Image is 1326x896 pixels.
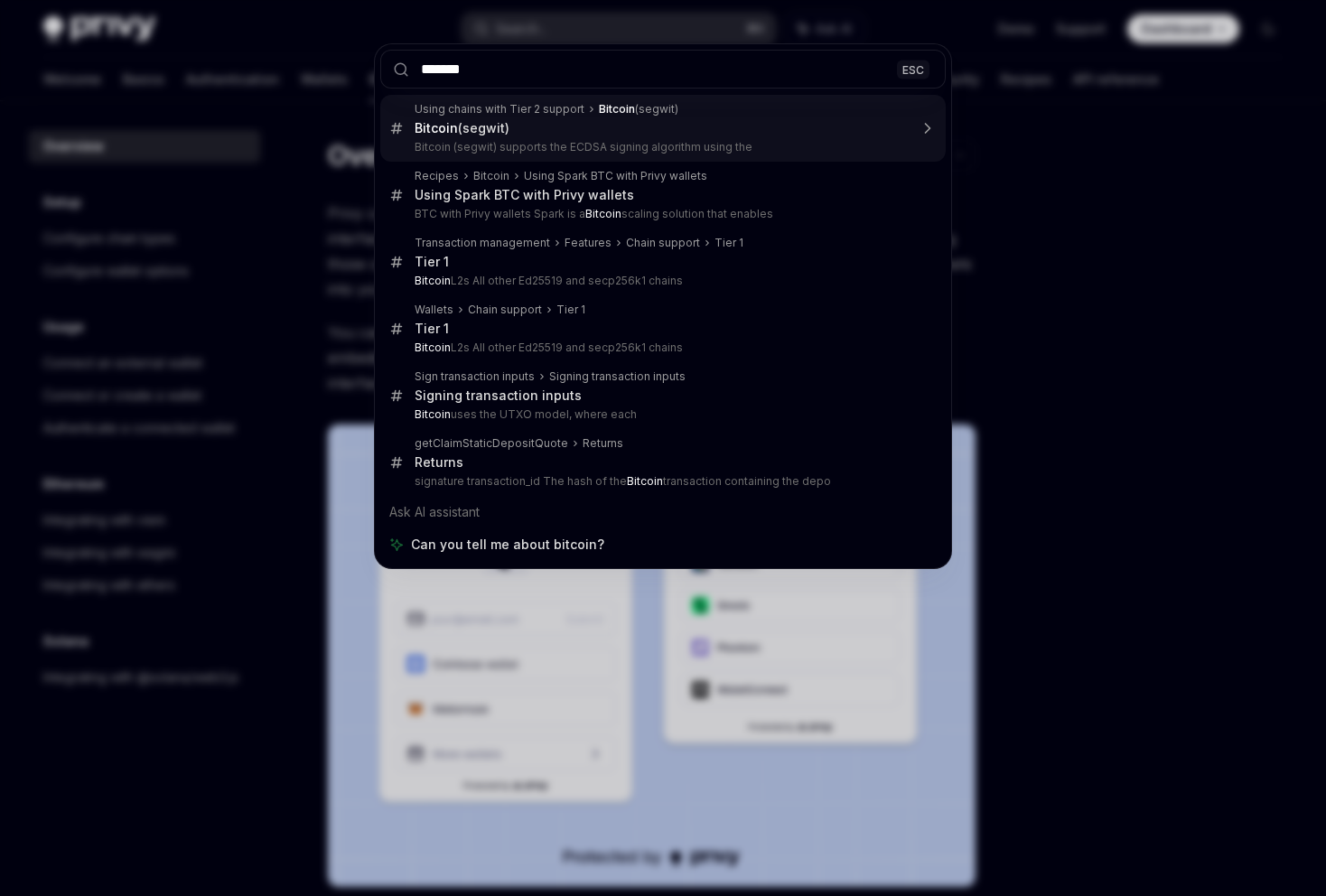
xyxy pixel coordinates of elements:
b: Bitcoin [599,102,635,116]
div: Returns [583,436,623,451]
b: Bitcoin [415,341,451,354]
div: (segwit) [415,120,509,136]
div: Transaction management [415,236,550,250]
b: Bitcoin [415,120,458,135]
div: Ask AI assistant [380,496,946,528]
p: BTC with Privy wallets Spark is a scaling solution that enables [415,207,908,221]
div: Sign transaction inputs [415,369,535,384]
b: Bitcoin [585,207,621,220]
div: Using chains with Tier 2 support [415,102,584,117]
b: Bitcoin [415,274,451,287]
div: Features [565,236,612,250]
p: uses the UTXO model, where each [415,407,908,422]
div: Bitcoin [473,169,509,183]
b: Bitcoin [627,474,663,488]
div: Using Spark BTC with Privy wallets [524,169,707,183]
div: Using Spark BTC with Privy wallets [415,187,634,203]
div: Wallets [415,303,453,317]
div: Tier 1 [556,303,585,317]
p: signature transaction_id The hash of the transaction containing the depo [415,474,908,489]
div: Tier 1 [415,321,449,337]
div: Signing transaction inputs [549,369,686,384]
p: L2s All other Ed25519 and secp256k1 chains [415,341,908,355]
p: L2s All other Ed25519 and secp256k1 chains [415,274,908,288]
span: Can you tell me about bitcoin? [411,536,604,554]
b: Bitcoin [415,407,451,421]
div: Chain support [626,236,700,250]
div: ESC [897,60,929,79]
div: Tier 1 [415,254,449,270]
div: Returns [415,454,463,471]
div: Recipes [415,169,459,183]
div: getClaimStaticDepositQuote [415,436,568,451]
div: Signing transaction inputs [415,387,582,404]
div: Chain support [468,303,542,317]
p: Bitcoin (segwit) supports the ECDSA signing algorithm using the [415,140,908,154]
div: Tier 1 [714,236,743,250]
div: (segwit) [599,102,678,117]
